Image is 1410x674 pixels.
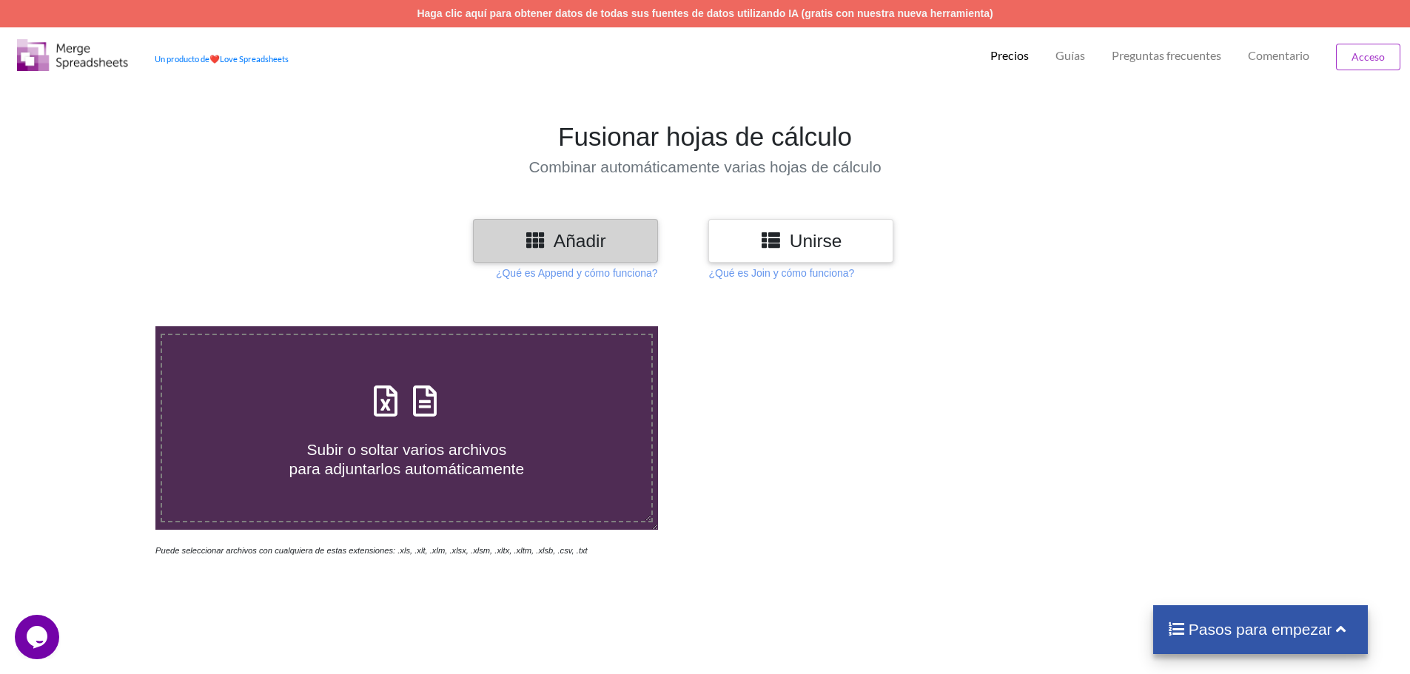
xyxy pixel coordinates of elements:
[1055,48,1085,62] font: Guías
[528,158,881,175] font: Combinar automáticamente varias hojas de cálculo
[1189,621,1332,638] font: Pasos para empezar
[708,267,854,279] font: ¿Qué es Join y cómo funciona?
[558,122,852,151] font: Fusionar hojas de cálculo
[417,7,993,19] a: Haga clic aquí para obtener datos de todas sus fuentes de datos utilizando IA (gratis con nuestra...
[1248,48,1309,62] font: Comentario
[209,54,220,64] span: corazón
[155,54,209,64] font: Un producto de
[496,267,658,279] font: ¿Qué es Append y cómo funciona?
[289,460,525,477] font: para adjuntarlos automáticamente
[990,48,1029,62] font: Precios
[155,546,588,555] font: Puede seleccionar archivos con cualquiera de estas extensiones: .xls, .xlt, .xlm, .xlsx, .xlsm, ....
[17,39,128,71] img: Logo.png
[15,615,62,659] iframe: chat widget
[220,54,289,64] font: Love Spreadsheets
[307,441,507,458] font: Subir o soltar varios archivos
[790,231,842,251] font: Unirse
[1352,50,1385,63] font: Acceso
[1112,48,1221,62] font: Preguntas frecuentes
[1336,44,1400,70] button: Acceso
[554,231,606,251] font: Añadir
[155,54,289,64] a: Un producto decorazónLove Spreadsheets
[209,54,220,64] font: ❤️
